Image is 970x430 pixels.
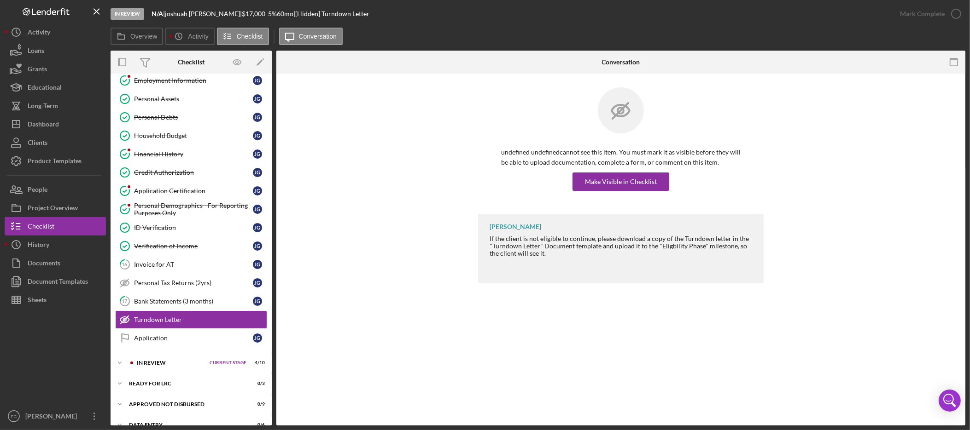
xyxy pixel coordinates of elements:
[28,23,50,44] div: Activity
[242,10,265,17] span: $17,000
[28,291,47,311] div: Sheets
[165,10,242,17] div: joshuah [PERSON_NAME] |
[28,199,78,219] div: Project Overview
[134,114,253,121] div: Personal Debts
[299,33,337,40] label: Conversation
[277,10,293,17] div: 60 mo
[5,78,106,97] button: Educational
[5,180,106,199] button: People
[28,97,58,117] div: Long-Term
[28,254,60,275] div: Documents
[115,126,267,145] a: Household Budgetjg
[134,334,253,342] div: Application
[28,41,44,62] div: Loans
[253,333,262,343] div: j g
[5,272,106,291] button: Document Templates
[585,172,657,191] div: Make Visible in Checklist
[253,297,262,306] div: j g
[134,95,253,103] div: Personal Assets
[237,33,263,40] label: Checklist
[279,28,343,45] button: Conversation
[115,71,267,90] a: Employment Informationjg
[28,272,88,293] div: Document Templates
[5,199,106,217] a: Project Overview
[130,33,157,40] label: Overview
[5,115,106,133] button: Dashboard
[115,274,267,292] a: Personal Tax Returns (2yrs)jg
[115,108,267,126] a: Personal Debtsjg
[5,97,106,115] button: Long-Term
[28,133,47,154] div: Clients
[501,147,741,168] p: undefined undefined cannot see this item. You must mark it as visible before they will be able to...
[111,8,144,20] div: In Review
[5,407,106,425] button: FC[PERSON_NAME]
[900,5,945,23] div: Mark Complete
[248,422,265,428] div: 0 / 6
[28,78,62,99] div: Educational
[268,10,277,17] div: 5 %
[115,255,267,274] a: 16Invoice for ATjg
[129,422,242,428] div: Data Entry
[152,10,163,17] b: N/A
[129,401,242,407] div: Approved Not Disbursed
[178,58,205,66] div: Checklist
[253,241,262,251] div: j g
[939,390,961,412] div: Open Intercom Messenger
[134,150,253,158] div: Financial History
[5,23,106,41] button: Activity
[5,217,106,235] a: Checklist
[134,298,253,305] div: Bank Statements (3 months)
[253,76,262,85] div: j g
[115,182,267,200] a: Application Certificationjg
[11,414,17,419] text: FC
[891,5,965,23] button: Mark Complete
[210,360,246,366] span: Current Stage
[248,360,265,366] div: 4 / 10
[115,329,267,347] a: Applicationjg
[111,28,163,45] button: Overview
[602,58,640,66] div: Conversation
[5,254,106,272] a: Documents
[253,260,262,269] div: j g
[134,77,253,84] div: Employment Information
[573,172,669,191] button: Make Visible in Checklist
[5,291,106,309] button: Sheets
[490,235,754,264] div: If the client is not eligible to continue, please download a copy of the Turndown letter in the "...
[115,200,267,218] a: Personal Demographics - For Reporting Purposes Onlyjg
[115,310,267,329] a: Turndown Letter
[28,60,47,80] div: Grants
[122,261,128,267] tspan: 16
[253,94,262,103] div: j g
[253,186,262,195] div: j g
[28,115,59,136] div: Dashboard
[115,163,267,182] a: Credit Authorizationjg
[188,33,208,40] label: Activity
[253,205,262,214] div: j g
[115,237,267,255] a: Verification of Incomejg
[115,218,267,237] a: ID Verificationjg
[134,132,253,139] div: Household Budget
[5,133,106,152] button: Clients
[5,235,106,254] button: History
[134,224,253,231] div: ID Verification
[253,278,262,287] div: j g
[134,242,253,250] div: Verification of Income
[293,10,369,17] div: | [Hidden] Turndown Letter
[5,152,106,170] button: Product Templates
[122,298,128,304] tspan: 17
[5,60,106,78] button: Grants
[134,202,253,217] div: Personal Demographics - For Reporting Purposes Only
[129,381,242,386] div: Ready for LRC
[134,261,253,268] div: Invoice for AT
[490,223,541,230] div: [PERSON_NAME]
[134,279,253,287] div: Personal Tax Returns (2yrs)
[137,360,205,366] div: In Review
[5,41,106,60] button: Loans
